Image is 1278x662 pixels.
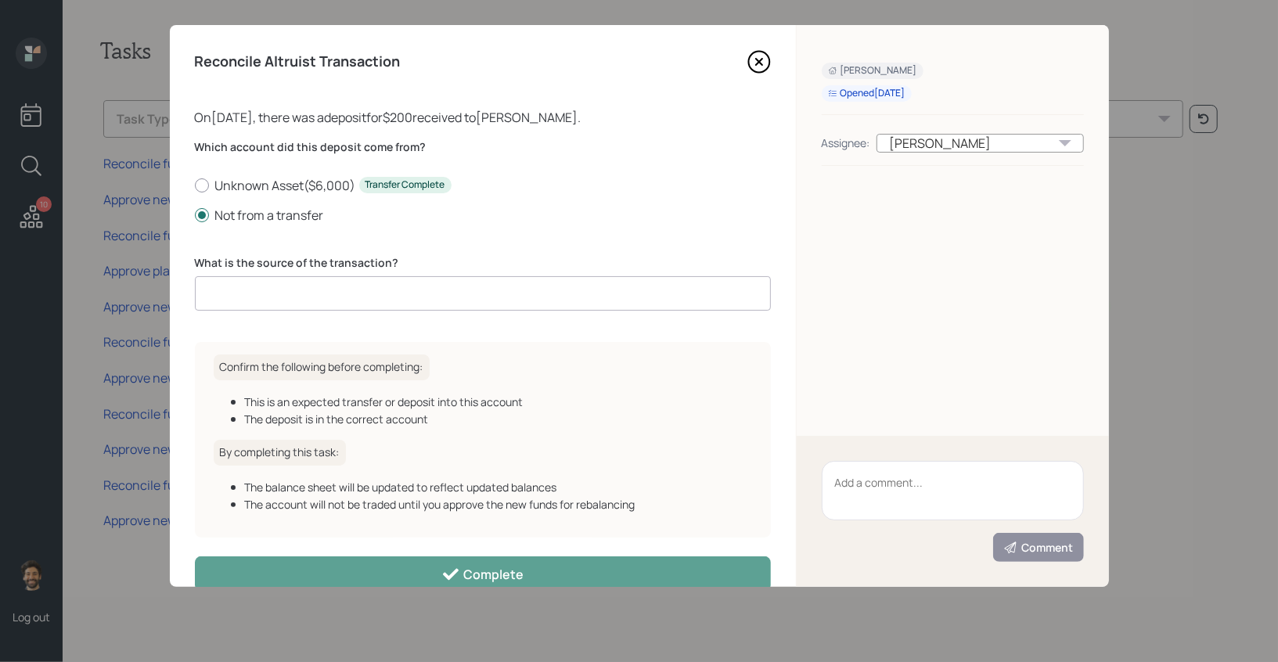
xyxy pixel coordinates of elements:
[822,135,870,151] div: Assignee:
[195,108,771,127] div: On [DATE] , there was a deposit for $200 received to [PERSON_NAME] .
[195,139,771,155] label: Which account did this deposit come from?
[441,565,524,584] div: Complete
[828,64,917,77] div: [PERSON_NAME]
[828,87,905,100] div: Opened [DATE]
[245,496,752,513] div: The account will not be traded until you approve the new funds for rebalancing
[195,53,401,70] h4: Reconcile Altruist Transaction
[245,394,752,410] div: This is an expected transfer or deposit into this account
[245,411,752,427] div: The deposit is in the correct account
[877,134,1084,153] div: [PERSON_NAME]
[195,177,771,194] label: Unknown Asset ( $6,000 )
[993,533,1084,562] button: Comment
[245,479,752,495] div: The balance sheet will be updated to reflect updated balances
[214,354,430,380] h6: Confirm the following before completing:
[214,440,346,466] h6: By completing this task:
[365,178,445,192] div: Transfer Complete
[195,207,771,224] label: Not from a transfer
[1003,540,1074,556] div: Comment
[195,556,771,592] button: Complete
[195,255,771,271] label: What is the source of the transaction?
